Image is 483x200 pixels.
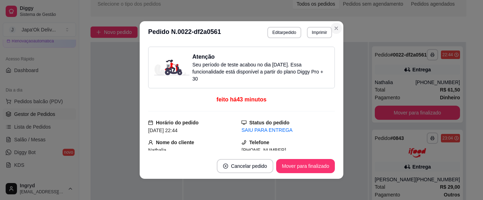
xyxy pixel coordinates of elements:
[249,140,269,145] strong: Telefone
[192,61,329,82] p: Seu período de teste acabou no dia [DATE] . Essa funcionalidade está disponível a partir do plano...
[241,120,246,125] span: desktop
[276,159,335,173] button: Mover para finalizado
[249,120,290,125] strong: Status do pedido
[217,159,273,173] button: close-circleCancelar pedido
[241,140,246,145] span: phone
[148,120,153,125] span: calendar
[223,164,228,169] span: close-circle
[241,127,335,134] div: SAIU PARA ENTREGA
[156,120,199,125] strong: Horário do pedido
[216,96,266,102] span: feito há 43 minutos
[267,27,301,38] button: Editarpedido
[156,140,194,145] strong: Nome do cliente
[148,147,166,153] span: Nathalia
[241,147,286,153] span: [PHONE_NUMBER]
[192,53,329,61] h3: Atenção
[148,128,178,133] span: [DATE] 22:44
[331,23,342,34] button: Close
[148,140,153,145] span: user
[307,27,332,38] button: Imprimir
[148,27,221,38] h3: Pedido N. 0022-df2a0561
[154,60,190,75] img: delivery-image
